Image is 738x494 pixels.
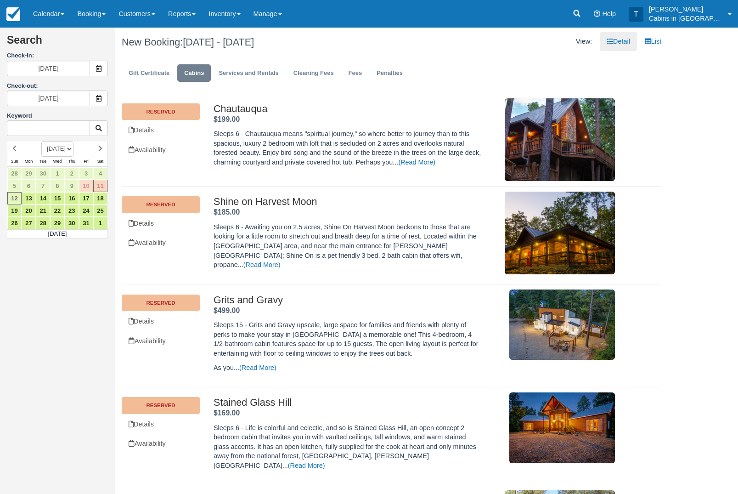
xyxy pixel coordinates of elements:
a: 15 [50,192,64,204]
a: Services and Rentals [212,64,285,82]
a: 28 [36,217,50,229]
strong: Price: $185 [214,208,240,216]
strong: Price: $169 [214,409,240,417]
strong: Price: $199 [214,115,240,123]
a: 29 [22,167,36,180]
a: 2 [65,167,79,180]
div: T [629,7,643,22]
th: Mon [22,157,36,167]
p: Sleeps 6 - Awaiting you on 2.5 acres, Shine On Harvest Moon beckons to those that are looking for... [214,222,481,270]
a: Reserved [122,196,200,213]
a: 23 [65,204,79,217]
a: Details [122,121,200,140]
h2: Chautauqua [214,103,481,114]
a: Reserved [122,397,200,414]
p: Cabins in [GEOGRAPHIC_DATA] [649,14,722,23]
img: M84-1 [509,392,615,463]
a: 30 [65,217,79,229]
span: Help [602,10,616,17]
a: 8 [50,180,64,192]
a: Cleaning Fees [287,64,341,82]
a: Fees [342,64,369,82]
a: Cabins [177,64,211,82]
h2: Grits and Gravy [214,295,481,306]
a: Gift Certificate [122,64,176,82]
a: 26 [7,217,22,229]
label: Check-out: [7,82,38,89]
a: 18 [93,192,107,204]
a: Penalties [370,64,410,82]
th: Wed [50,157,64,167]
i: Help [594,11,600,17]
label: Check-in: [7,51,108,60]
a: 7 [36,180,50,192]
label: Keyword [7,112,32,119]
th: Thu [65,157,79,167]
a: 31 [79,217,93,229]
th: Sat [93,157,107,167]
a: Unavailable. [122,233,200,252]
a: 24 [79,204,93,217]
a: 10 [79,180,93,192]
a: Unavailable. [122,141,200,159]
h2: Search [7,34,108,51]
a: 3 [79,167,93,180]
span: [DATE] - [DATE] [183,36,254,48]
a: Detail [600,32,637,51]
th: Tue [36,157,50,167]
a: 21 [36,204,50,217]
img: checkfront-main-nav-mini-logo.png [6,7,20,21]
a: 12 [7,192,22,204]
a: (Read More) [398,159,435,166]
a: Reserved [122,103,200,120]
a: 4 [93,167,107,180]
a: 20 [22,204,36,217]
a: 14 [36,192,50,204]
strong: Price: $499 [214,307,240,314]
a: 1 [93,217,107,229]
img: M96-3 [505,98,615,181]
a: 11 [93,180,107,192]
a: (Read More) [243,261,281,268]
a: 17 [79,192,93,204]
a: Details [122,415,200,434]
a: 9 [65,180,79,192]
th: Fri [79,157,93,167]
a: 25 [93,204,107,217]
h2: Shine on Harvest Moon [214,196,481,207]
h2: Stained Glass Hill [214,397,481,408]
th: Sun [7,157,22,167]
td: [DATE] [7,229,108,238]
img: M109-1 [505,192,615,274]
li: View: [569,32,599,51]
a: (Read More) [239,364,276,371]
a: List [638,32,668,51]
a: 27 [22,217,36,229]
a: 1 [50,167,64,180]
a: 5 [7,180,22,192]
a: (Read More) [288,462,325,469]
p: Sleeps 6 - Life is colorful and eclectic, and so is Stained Glass Hill, an open concept 2 bedroom... [214,423,481,471]
p: As you... [214,363,481,373]
a: Unavailable. [122,434,200,453]
p: [PERSON_NAME] [649,5,722,14]
a: 22 [50,204,64,217]
a: 6 [22,180,36,192]
button: Keyword Search [90,120,108,136]
p: Sleeps 6 - Chautauqua means "spiritual journey," so where better to journey than to this spacious... [214,129,481,167]
a: Unavailable. [122,332,200,351]
a: Reserved [122,295,200,311]
a: Details [122,214,200,233]
p: Sleeps 15 - Grits and Gravy upscale, large space for families and friends with plenty of perks to... [214,320,481,358]
a: 30 [36,167,50,180]
img: M265-1 [509,290,615,360]
a: 29 [50,217,64,229]
h1: New Booking: [122,37,385,48]
a: 13 [22,192,36,204]
a: 28 [7,167,22,180]
a: 16 [65,192,79,204]
a: Details [122,312,200,331]
a: 19 [7,204,22,217]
